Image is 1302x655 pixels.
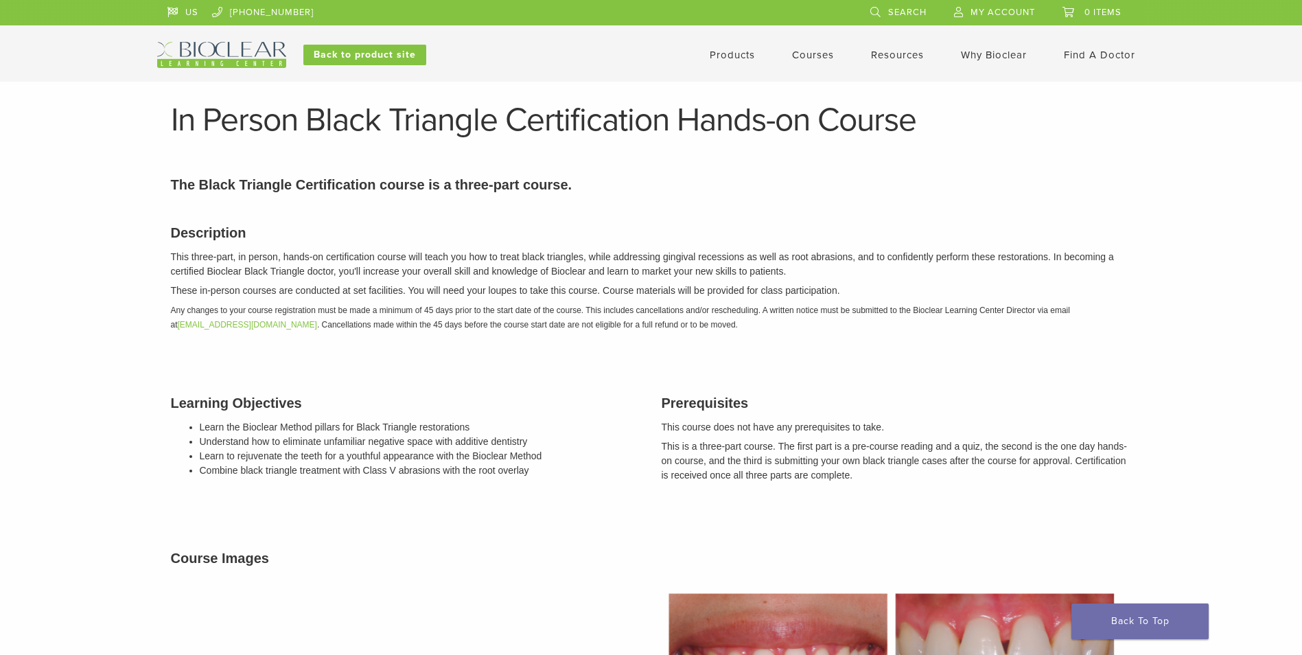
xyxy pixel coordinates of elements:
[200,435,641,449] li: Understand how to eliminate unfamiliar negative space with additive dentistry
[961,49,1027,61] a: Why Bioclear
[157,42,286,68] img: Bioclear
[171,174,1132,195] p: The Black Triangle Certification course is a three-part course.
[970,7,1035,18] span: My Account
[871,49,924,61] a: Resources
[710,49,755,61] a: Products
[178,320,317,330] a: [EMAIL_ADDRESS][DOMAIN_NAME]
[200,463,641,478] li: Combine black triangle treatment with Class V abrasions with the root overlay
[171,393,641,413] h3: Learning Objectives
[171,250,1132,279] p: This three-part, in person, hands-on certification course will teach you how to treat black trian...
[200,449,641,463] li: Learn to rejuvenate the teeth for a youthful appearance with the Bioclear Method
[1064,49,1135,61] a: Find A Doctor
[1084,7,1121,18] span: 0 items
[171,104,1132,137] h1: In Person Black Triangle Certification Hands-on Course
[1071,604,1209,639] a: Back To Top
[200,420,641,435] li: Learn the Bioclear Method pillars for Black Triangle restorations
[662,393,1132,413] h3: Prerequisites
[171,222,1132,243] h3: Description
[888,7,927,18] span: Search
[662,420,1132,435] p: This course does not have any prerequisites to take.
[171,284,1132,298] p: These in-person courses are conducted at set facilities. You will need your loupes to take this c...
[792,49,834,61] a: Courses
[171,548,1132,568] h3: Course Images
[171,306,1070,330] em: Any changes to your course registration must be made a minimum of 45 days prior to the start date...
[662,439,1132,483] p: This is a three-part course. The first part is a pre-course reading and a quiz, the second is the...
[303,45,426,65] a: Back to product site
